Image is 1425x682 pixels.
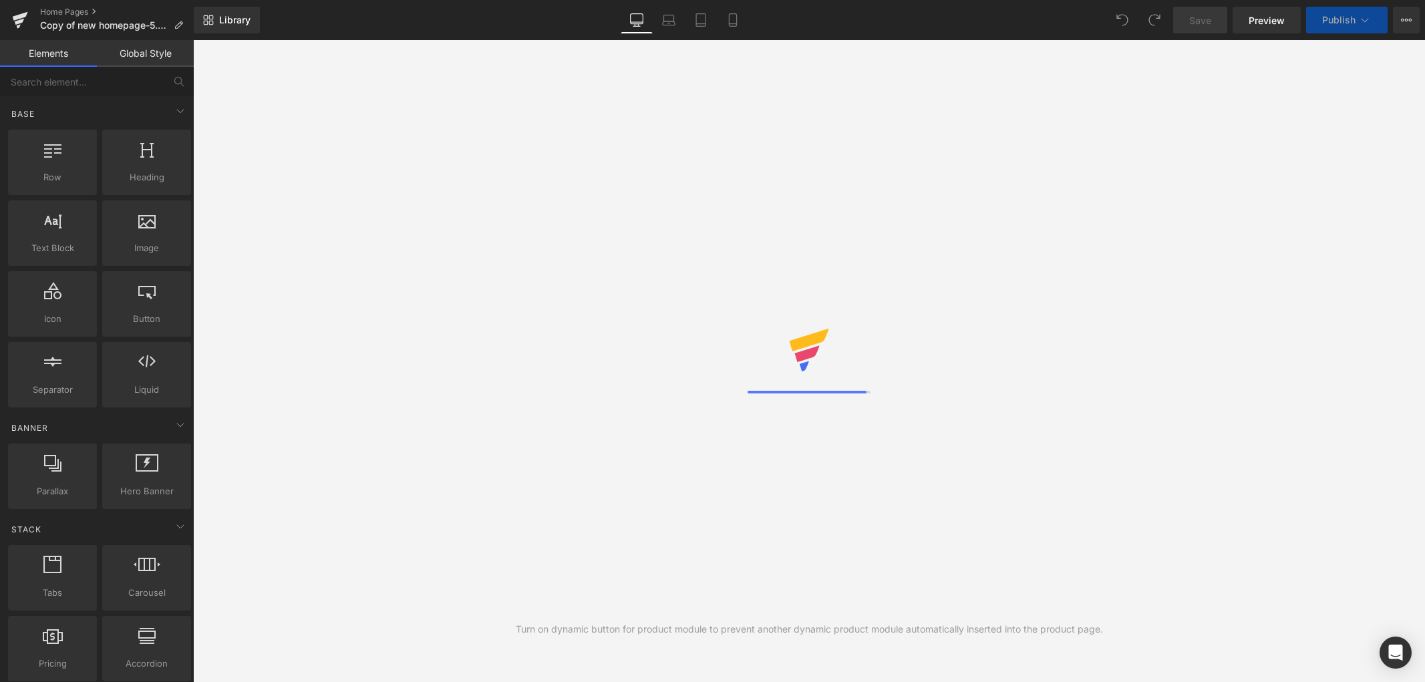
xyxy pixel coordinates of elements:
[621,7,653,33] a: Desktop
[106,484,187,498] span: Hero Banner
[653,7,685,33] a: Laptop
[106,383,187,397] span: Liquid
[1109,7,1136,33] button: Undo
[194,7,260,33] a: New Library
[106,312,187,326] span: Button
[10,108,36,120] span: Base
[40,7,194,17] a: Home Pages
[106,586,187,600] span: Carousel
[717,7,749,33] a: Mobile
[1306,7,1388,33] button: Publish
[12,241,93,255] span: Text Block
[12,484,93,498] span: Parallax
[1233,7,1301,33] a: Preview
[106,241,187,255] span: Image
[40,20,168,31] span: Copy of new homepage-5.30
[12,657,93,671] span: Pricing
[106,170,187,184] span: Heading
[12,383,93,397] span: Separator
[685,7,717,33] a: Tablet
[219,14,251,26] span: Library
[516,622,1103,637] div: Turn on dynamic button for product module to prevent another dynamic product module automatically...
[1189,13,1211,27] span: Save
[1380,637,1412,669] div: Open Intercom Messenger
[1393,7,1420,33] button: More
[10,421,49,434] span: Banner
[1322,15,1356,25] span: Publish
[12,170,93,184] span: Row
[106,657,187,671] span: Accordion
[12,312,93,326] span: Icon
[97,40,194,67] a: Global Style
[12,586,93,600] span: Tabs
[1249,13,1285,27] span: Preview
[1141,7,1168,33] button: Redo
[10,523,43,536] span: Stack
